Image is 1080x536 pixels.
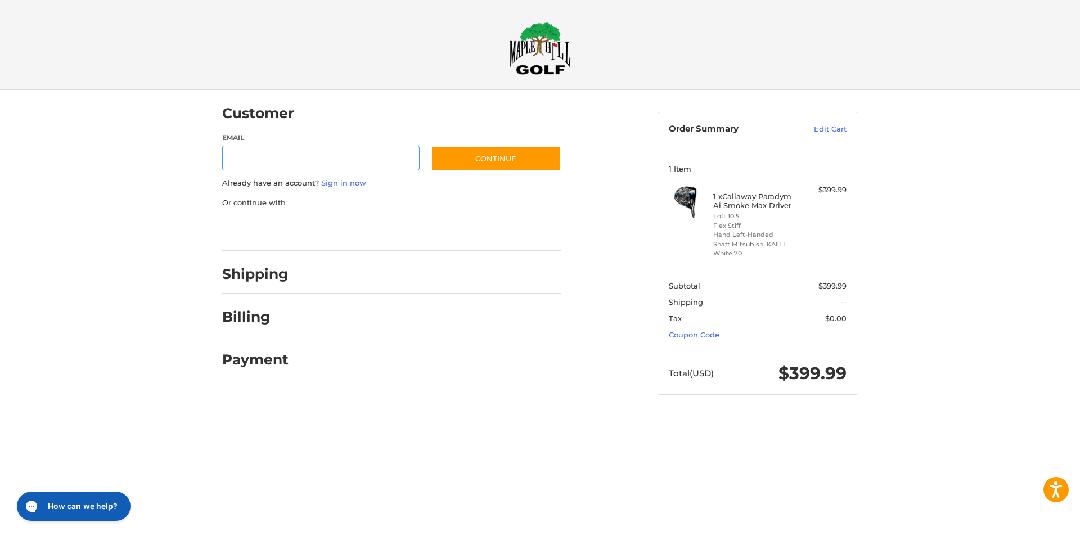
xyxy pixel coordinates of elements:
[778,363,847,384] span: $399.99
[825,314,847,323] span: $0.00
[509,22,571,75] img: Maple Hill Golf
[314,219,398,240] iframe: PayPal-paylater
[222,265,289,283] h2: Shipping
[222,308,288,326] h2: Billing
[669,164,847,173] h3: 1 Item
[222,197,561,209] p: Or continue with
[222,178,561,189] p: Already have an account?
[222,133,420,143] label: Email
[409,219,493,240] iframe: PayPal-venmo
[222,351,289,368] h2: Payment
[802,184,847,196] div: $399.99
[669,330,719,339] a: Coupon Code
[669,298,703,307] span: Shipping
[669,281,700,290] span: Subtotal
[321,178,366,187] a: Sign in now
[713,192,799,210] h4: 1 x Callaway Paradym Ai Smoke Max Driver
[790,124,847,135] a: Edit Cart
[222,105,294,122] h2: Customer
[713,230,799,240] li: Hand Left-Handed
[431,146,561,172] button: Continue
[713,240,799,258] li: Shaft Mitsubishi KAI’LI White 70
[713,211,799,221] li: Loft 10.5
[713,221,799,231] li: Flex Stiff
[669,124,790,135] h3: Order Summary
[818,281,847,290] span: $399.99
[11,488,134,525] iframe: Gorgias live chat messenger
[669,368,714,379] span: Total (USD)
[841,298,847,307] span: --
[669,314,682,323] span: Tax
[218,219,303,240] iframe: PayPal-paypal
